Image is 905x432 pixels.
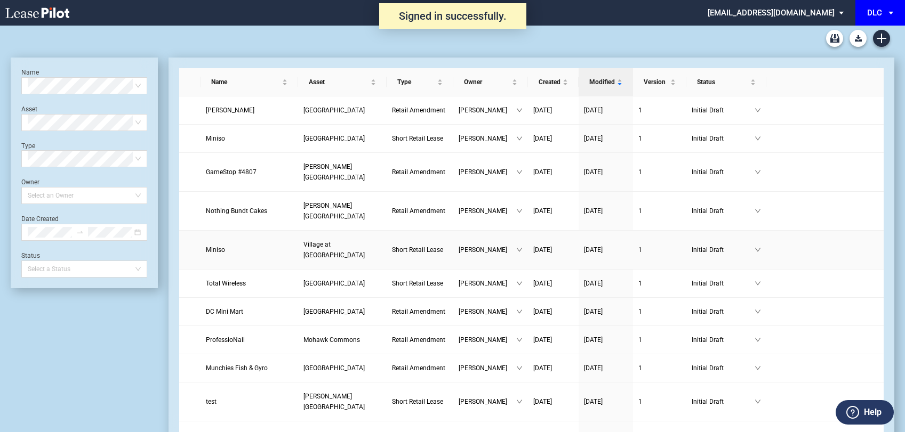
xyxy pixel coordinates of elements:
span: Initial Draft [692,167,755,177]
a: [DATE] [584,335,628,345]
div: DLC [867,8,882,18]
span: down [755,135,761,142]
a: Short Retail Lease [392,133,448,144]
span: down [755,308,761,315]
span: Miniso [206,246,225,254]
th: Asset [298,68,387,96]
span: down [516,169,523,175]
span: Short Retail Lease [392,398,443,405]
span: Munchies Fish & Gyro [206,364,268,372]
span: Short Retail Lease [392,280,443,287]
span: down [516,337,523,343]
th: Owner [453,68,528,96]
span: [PERSON_NAME] [459,105,516,116]
th: Modified [579,68,633,96]
span: down [755,280,761,287]
th: Created [528,68,579,96]
span: [DATE] [533,135,552,142]
span: Nothing Bundt Cakes [206,207,267,215]
span: [DATE] [584,246,603,254]
a: [DATE] [533,206,573,216]
span: 1 [638,207,642,215]
span: 1 [638,336,642,344]
span: down [516,135,523,142]
a: [DATE] [533,363,573,373]
span: Initial Draft [692,278,755,289]
a: [DATE] [533,396,573,407]
span: Mohawk Commons [303,336,360,344]
span: to [76,229,84,236]
span: Name [211,77,280,87]
span: down [755,398,761,405]
span: Initial Draft [692,396,755,407]
a: Short Retail Lease [392,396,448,407]
span: down [755,208,761,214]
a: [DATE] [584,133,628,144]
span: 1 [638,398,642,405]
a: [DATE] [584,278,628,289]
span: down [755,365,761,371]
span: 1 [638,135,642,142]
span: Retail Amendment [392,207,445,215]
a: Create new document [873,30,890,47]
span: 1 [638,280,642,287]
span: [DATE] [584,364,603,372]
span: [DATE] [533,207,552,215]
a: [DATE] [584,363,628,373]
span: down [516,247,523,253]
span: Retail Amendment [392,308,445,315]
span: Initial Draft [692,363,755,373]
span: Short Retail Lease [392,246,443,254]
a: Total Wireless [206,278,293,289]
span: down [516,398,523,405]
a: Retail Amendment [392,167,448,177]
span: 1 [638,246,642,254]
span: down [516,208,523,214]
div: Signed in successfully. [379,3,526,29]
label: Asset [21,105,37,113]
span: down [516,308,523,315]
label: Owner [21,178,39,186]
span: [DATE] [533,107,552,114]
span: Created [539,77,560,87]
a: Munchies Fish & Gyro [206,363,293,373]
span: down [516,280,523,287]
span: Initial Draft [692,335,755,345]
span: Status [697,77,748,87]
a: [PERSON_NAME] [206,105,293,116]
span: [PERSON_NAME] [459,167,516,177]
button: Help [836,400,894,425]
span: [DATE] [584,207,603,215]
span: [PERSON_NAME] [459,206,516,216]
span: ProfessioNail [206,336,245,344]
span: [PERSON_NAME] [459,278,516,289]
a: 1 [638,306,681,317]
a: [DATE] [584,206,628,216]
a: [DATE] [533,278,573,289]
a: 1 [638,167,681,177]
th: Version [633,68,686,96]
span: Total Wireless [206,280,246,287]
span: [DATE] [584,336,603,344]
span: down [516,107,523,113]
th: Status [686,68,766,96]
span: [PERSON_NAME] [459,335,516,345]
span: Sprayberry Square [303,393,365,411]
a: [GEOGRAPHIC_DATA] [303,105,381,116]
span: Pio Pio Grill [206,107,254,114]
a: [DATE] [533,306,573,317]
md-menu: Download Blank Form List [846,30,870,47]
span: [DATE] [584,398,603,405]
a: [DATE] [584,105,628,116]
a: 1 [638,396,681,407]
label: Help [864,405,882,419]
span: [DATE] [584,280,603,287]
a: Nothing Bundt Cakes [206,206,293,216]
a: 1 [638,244,681,255]
span: test [206,398,217,405]
th: Type [387,68,453,96]
a: [GEOGRAPHIC_DATA] [303,363,381,373]
span: [DATE] [533,280,552,287]
span: [PERSON_NAME] [459,363,516,373]
span: Taylor Square [303,163,365,181]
